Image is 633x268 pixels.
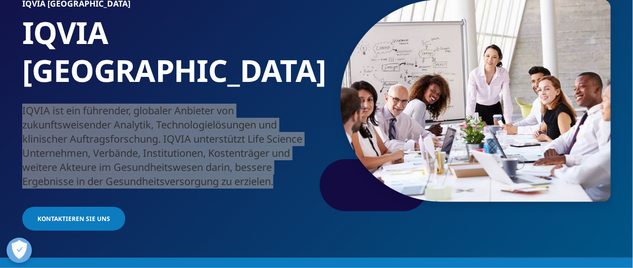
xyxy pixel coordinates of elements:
[37,214,110,223] span: Kontaktieren Sie uns
[22,14,313,104] h1: IQVIA [GEOGRAPHIC_DATA]
[7,238,32,263] button: Präferenzen öffnen
[22,104,313,189] div: IQVIA ist ein führender, globaler Anbieter von zukunftsweisender Analytik, Technologielösungen un...
[22,207,125,231] a: Kontaktieren Sie uns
